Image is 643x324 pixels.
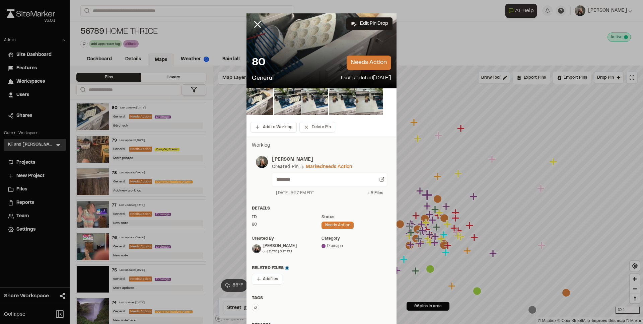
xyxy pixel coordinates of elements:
[347,56,391,70] p: needs action
[252,206,391,212] div: Details
[272,163,298,171] div: Created Pin
[252,265,289,271] span: Related Files
[252,304,259,311] button: Edit Tags
[256,156,268,168] img: photo
[252,295,391,301] div: Tags
[252,56,265,70] p: 80
[246,88,273,115] img: file
[321,222,354,229] div: needs action
[251,122,297,133] button: Add to Worklog
[321,236,391,242] div: category
[252,236,321,242] div: Created by
[263,276,278,282] span: Add files
[252,274,282,285] button: Addfiles
[252,142,391,149] p: Worklog
[252,74,274,83] p: General
[329,88,356,115] img: file
[252,222,321,228] div: 80
[356,88,383,115] img: file
[272,156,387,163] p: [PERSON_NAME]
[368,190,383,196] div: + 5 File s
[341,74,391,83] p: Last updated [DATE]
[299,122,335,133] button: Delete Pin
[321,243,391,249] div: Drainage
[252,244,261,253] img: Tom Evans
[301,88,328,115] img: file
[306,163,352,171] div: Marked needs action
[263,243,297,249] div: [PERSON_NAME]
[274,88,301,115] img: file
[321,214,391,220] div: Status
[252,214,321,220] div: ID
[276,190,314,196] div: [DATE] 5:27 PM EDT
[263,249,297,254] div: on [DATE] 5:27 PM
